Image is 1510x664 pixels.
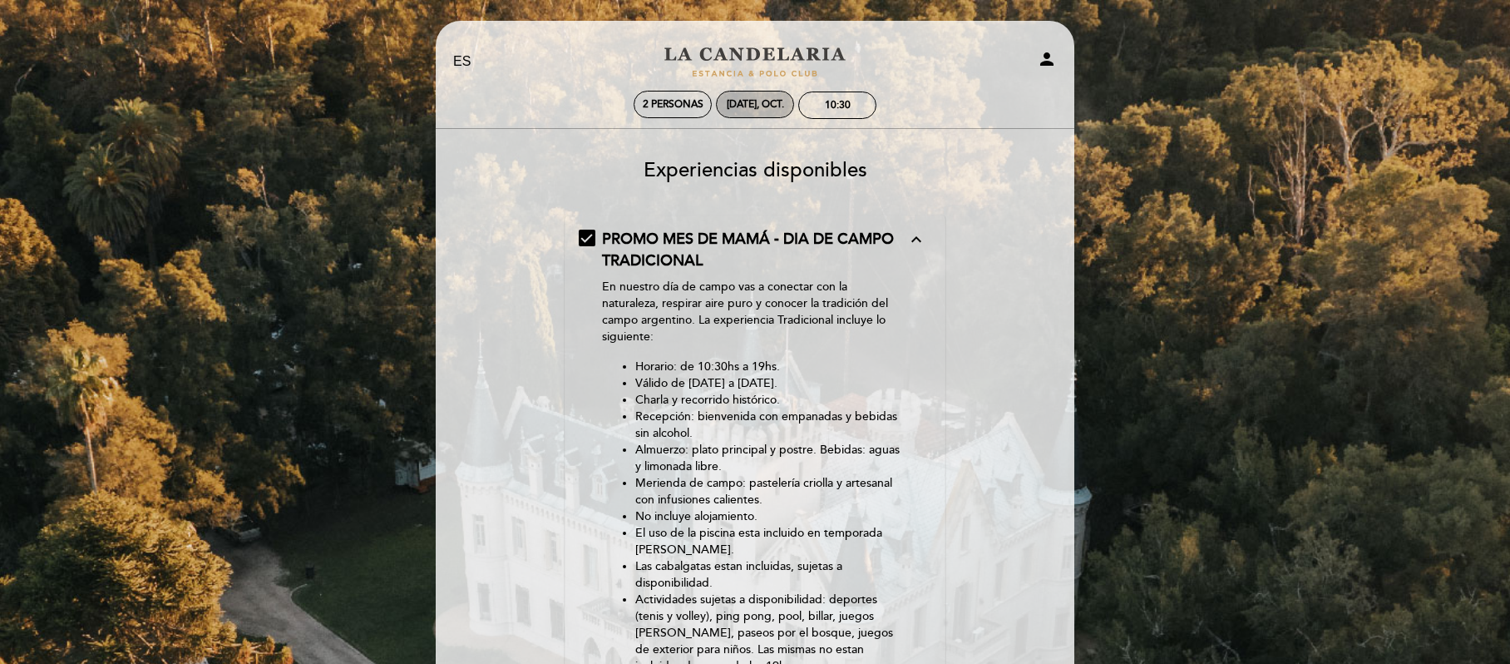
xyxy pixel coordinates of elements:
[906,230,926,250] i: expand_less
[635,359,907,375] li: Horario: de 10:30hs a 19hs.
[635,392,907,409] li: Charla y recorrido histórico.
[635,508,907,525] li: No incluye alojamiento.
[643,98,703,111] span: 2 personas
[635,375,907,392] li: Válido de [DATE] a [DATE].
[635,442,907,475] li: Almuerzo: plato principal y postre. Bebidas: aguas y limonada libre.
[635,475,907,508] li: Merienda de campo: pastelería criolla y artesanal con infusiones calientes.
[727,98,784,111] div: [DATE], oct.
[825,99,851,111] div: 10:30
[635,409,907,442] li: Recepción: bienvenida con empanadas y bebidas sin alcohol.
[602,279,907,345] p: En nuestro día de campo vas a conectar con la naturaleza, respirar aire puro y conocer la tradici...
[651,39,859,85] a: LA CANDELARIA
[901,229,931,250] button: expand_less
[1037,49,1057,75] button: person
[635,525,907,558] li: El uso de la piscina esta incluido en temporada [PERSON_NAME].
[1037,49,1057,69] i: person
[635,558,907,592] li: Las cabalgatas estan incluidas, sujetas a disponibilidad.
[644,158,867,182] span: Experiencias disponibles
[602,230,894,270] span: PROMO MES DE MAMÁ - DIA DE CAMPO TRADICIONAL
